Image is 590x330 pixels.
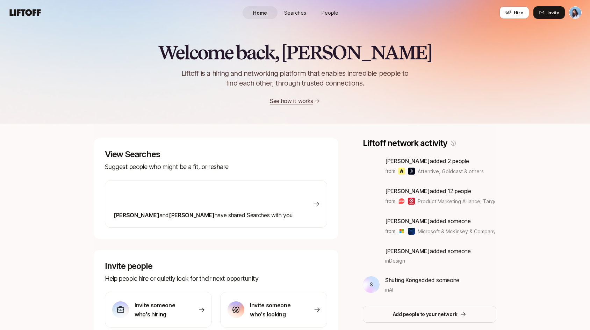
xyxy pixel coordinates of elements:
[284,9,306,16] span: Searches
[253,9,267,16] span: Home
[385,156,484,166] p: added 2 people
[385,188,430,195] span: [PERSON_NAME]
[499,6,529,19] button: Hire
[105,149,327,159] p: View Searches
[408,168,415,175] img: Goldcast
[114,212,292,219] span: have shared Searches with you
[385,277,418,284] span: Shuting Kong
[159,212,169,219] span: and
[385,248,430,255] span: [PERSON_NAME]
[169,212,215,219] span: [PERSON_NAME]
[250,301,299,319] p: Invite someone who's looking
[514,9,523,16] span: Hire
[312,6,347,19] a: People
[408,198,415,205] img: Target
[363,306,496,323] button: Add people to your network
[569,7,581,19] img: Dan Tase
[547,9,559,16] span: Invite
[418,198,520,204] span: Product Marketing Alliance, Target & others
[243,6,278,19] a: Home
[385,186,495,196] p: added 12 people
[385,247,471,256] p: added someone
[370,280,373,289] p: S
[385,227,395,235] p: from
[418,228,496,234] span: Microsoft & McKinsey & Company
[398,228,405,235] img: Microsoft
[385,257,405,264] span: in Design
[135,301,184,319] p: Invite someone who's hiring
[363,138,447,148] p: Liftoff network activity
[278,6,312,19] a: Searches
[114,212,159,219] span: [PERSON_NAME]
[385,276,459,285] p: added someone
[158,42,432,63] h2: Welcome back, [PERSON_NAME]
[408,228,415,235] img: McKinsey & Company
[533,6,565,19] button: Invite
[385,197,395,205] p: from
[385,218,430,225] span: [PERSON_NAME]
[398,168,405,175] img: Attentive
[569,6,582,19] button: Dan Tase
[270,97,313,104] a: See how it works
[170,68,420,88] p: Liftoff is a hiring and networking platform that enables incredible people to find each other, th...
[385,167,395,175] p: from
[398,198,405,205] img: Product Marketing Alliance
[322,9,338,16] span: People
[105,162,327,172] p: Suggest people who might be a fit, or reshare
[418,168,484,175] span: Attentive, Goldcast & others
[105,261,327,271] p: Invite people
[393,310,458,318] p: Add people to your network
[385,157,430,164] span: [PERSON_NAME]
[385,286,393,293] span: in AI
[105,274,327,284] p: Help people hire or quietly look for their next opportunity
[385,217,495,226] p: added someone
